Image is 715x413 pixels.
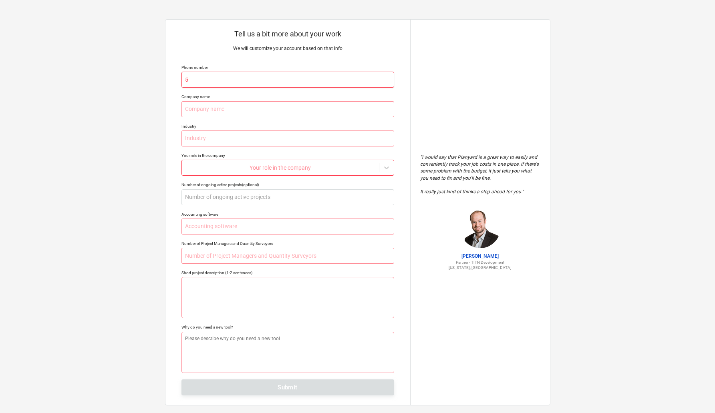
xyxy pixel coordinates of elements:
[181,182,394,187] div: Number of ongoing active projects (optional)
[181,219,394,235] input: Accounting software
[181,72,394,88] input: Your phone number
[181,153,394,158] div: Your role in the company
[181,29,394,39] p: Tell us a bit more about your work
[181,101,394,117] input: Company name
[420,154,540,195] p: " I would say that Planyard is a great way to easily and conveniently track your job costs in one...
[181,45,394,52] p: We will customize your account based on that info
[181,270,394,275] div: Short project description (1-2 sentences)
[181,325,394,330] div: Why do you need a new tool?
[181,124,394,129] div: Industry
[181,189,394,205] input: Number of ongoing active projects
[420,260,540,265] p: Partner - TITN Development
[675,375,715,413] iframe: Chat Widget
[181,241,394,246] div: Number of Project Managers and Quantity Surveyors
[420,265,540,270] p: [US_STATE], [GEOGRAPHIC_DATA]
[181,212,394,217] div: Accounting software
[420,253,540,260] p: [PERSON_NAME]
[460,208,500,248] img: Jordan Cohen
[181,248,394,264] input: Number of Project Managers and Quantity Surveyors
[181,65,394,70] div: Phone number
[181,94,394,99] div: Company name
[181,130,394,146] input: Industry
